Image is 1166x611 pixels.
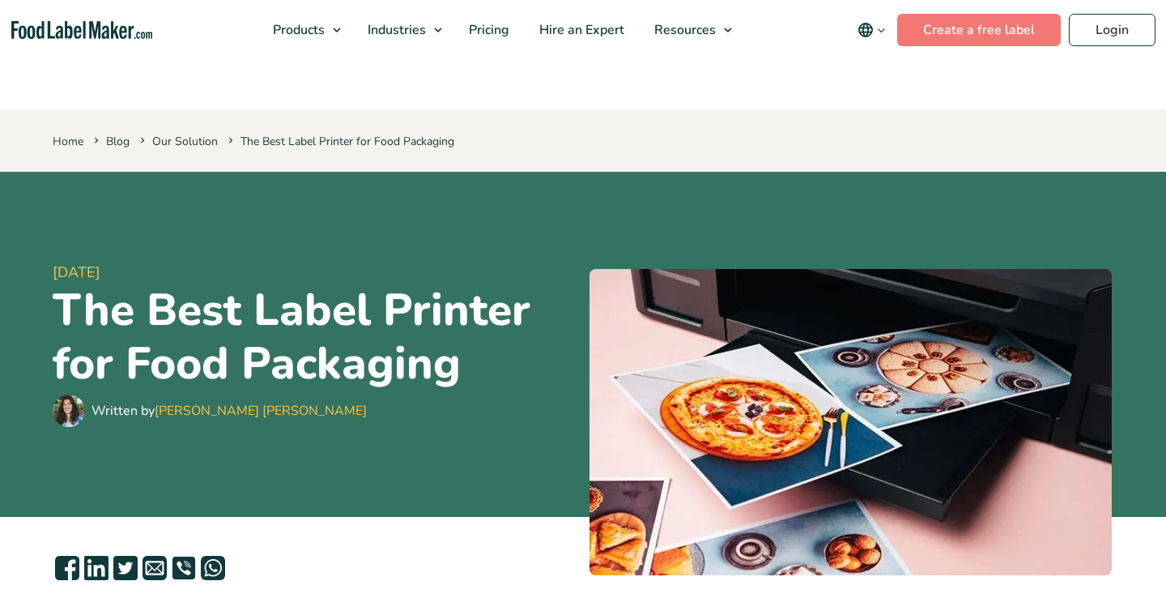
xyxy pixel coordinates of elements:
[152,134,218,149] a: Our Solution
[363,21,428,39] span: Industries
[846,14,897,46] button: Change language
[1069,14,1155,46] a: Login
[53,262,577,284] span: [DATE]
[91,401,367,421] div: Written by
[268,21,326,39] span: Products
[53,284,577,391] h1: The Best Label Printer for Food Packaging
[464,21,511,39] span: Pricing
[534,21,626,39] span: Hire an Expert
[649,21,717,39] span: Resources
[106,134,130,149] a: Blog
[897,14,1061,46] a: Create a free label
[11,21,152,40] a: Food Label Maker homepage
[155,402,367,420] a: [PERSON_NAME] [PERSON_NAME]
[53,395,85,427] img: Maria Abi Hanna - Food Label Maker
[53,134,83,149] a: Home
[225,134,454,149] span: The Best Label Printer for Food Packaging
